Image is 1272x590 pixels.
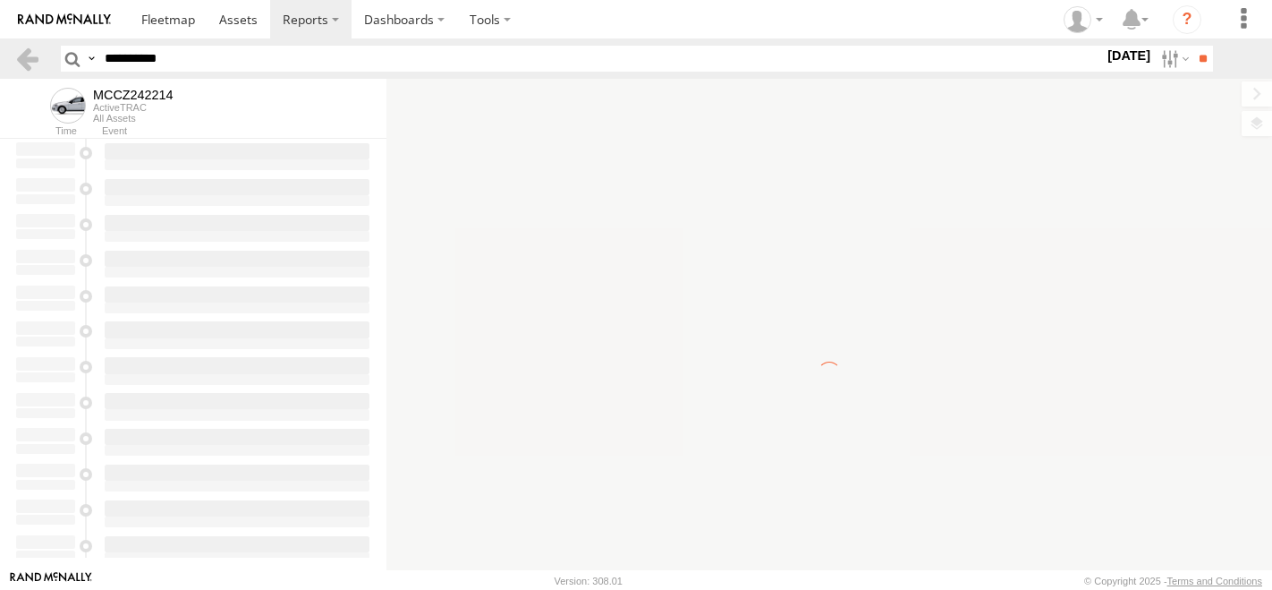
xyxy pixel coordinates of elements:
[14,127,77,136] div: Time
[1173,5,1201,34] i: ?
[1057,6,1109,33] div: Zulema McIntosch
[1084,576,1262,586] div: © Copyright 2025 -
[18,13,111,26] img: rand-logo.svg
[14,46,40,72] a: Back to previous Page
[10,572,92,590] a: Visit our Website
[84,46,98,72] label: Search Query
[93,88,174,102] div: MCCZ242214 - View Asset History
[1104,46,1154,65] label: [DATE]
[555,576,623,586] div: Version: 308.01
[93,102,174,113] div: ActiveTRAC
[1167,576,1262,586] a: Terms and Conditions
[93,113,174,124] div: All Assets
[102,127,386,136] div: Event
[1154,46,1192,72] label: Search Filter Options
